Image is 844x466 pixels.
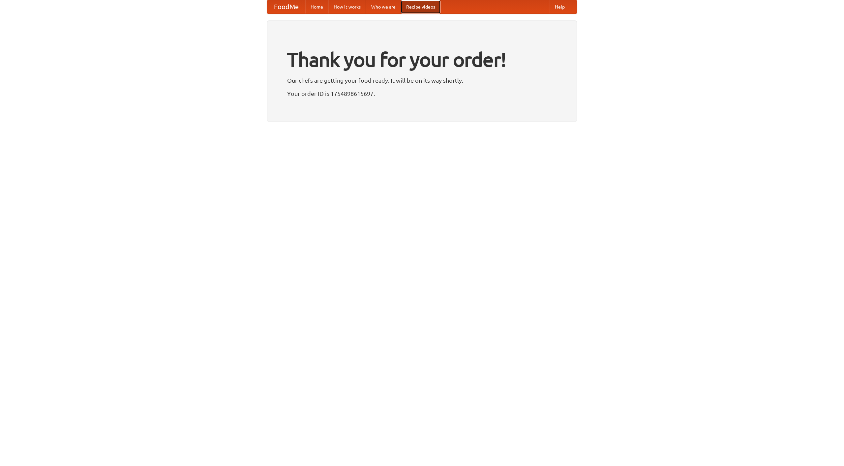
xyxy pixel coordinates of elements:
a: How it works [328,0,366,14]
a: FoodMe [267,0,305,14]
a: Home [305,0,328,14]
a: Help [550,0,570,14]
a: Recipe videos [401,0,440,14]
h1: Thank you for your order! [287,44,557,75]
p: Our chefs are getting your food ready. It will be on its way shortly. [287,75,557,85]
a: Who we are [366,0,401,14]
p: Your order ID is 1754898615697. [287,89,557,98]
